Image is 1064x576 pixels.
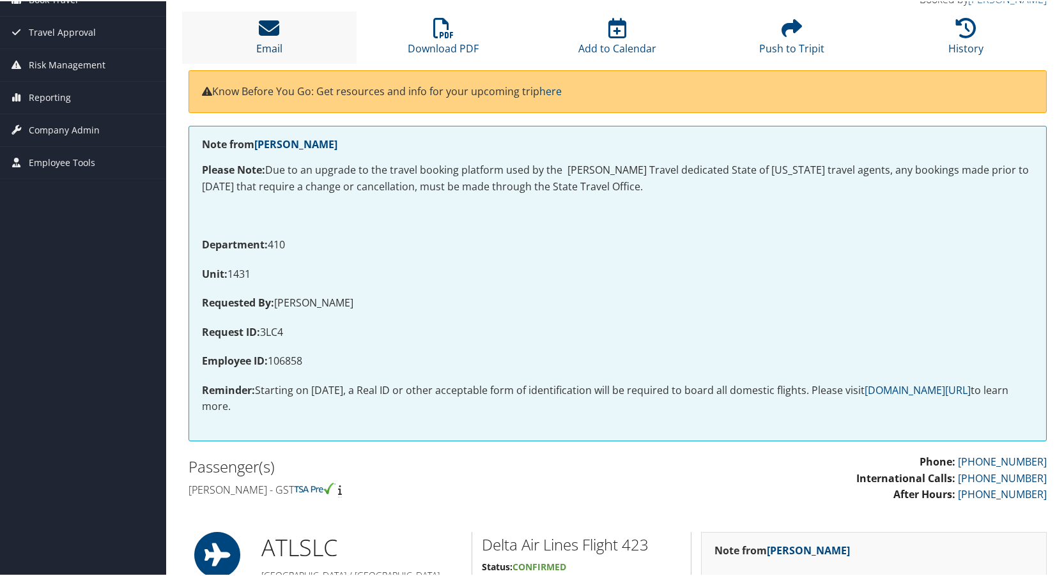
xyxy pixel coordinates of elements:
strong: International Calls: [856,470,955,484]
strong: Unit: [202,266,227,280]
strong: After Hours: [893,486,955,500]
p: 410 [202,236,1033,252]
p: 106858 [202,352,1033,368]
span: Risk Management [29,48,105,80]
h1: ATL SLC [261,531,461,563]
a: [PERSON_NAME] [254,136,337,150]
a: [PERSON_NAME] [767,542,850,556]
strong: Employee ID: [202,352,268,367]
h2: Passenger(s) [189,455,608,476]
p: Due to an upgrade to the travel booking platform used by the [PERSON_NAME] Travel dedicated State... [202,161,1033,193]
strong: Note from [202,136,337,150]
p: Starting on [DATE], a Real ID or other acceptable form of identification will be required to boar... [202,381,1033,414]
p: 3LC4 [202,323,1033,340]
a: Push to Tripit [759,24,824,54]
strong: Requested By: [202,294,274,308]
a: Download PDF [408,24,479,54]
strong: Note from [714,542,850,556]
a: History [948,24,983,54]
img: tsa-precheck.png [294,481,335,493]
p: [PERSON_NAME] [202,294,1033,310]
strong: Phone: [920,453,955,467]
strong: Request ID: [202,324,260,338]
h4: [PERSON_NAME] - GST [189,481,608,496]
a: Email [256,24,282,54]
a: [PHONE_NUMBER] [958,486,1047,500]
span: Confirmed [513,559,566,572]
strong: Please Note: [202,162,265,176]
a: [DOMAIN_NAME][URL] [865,382,971,396]
strong: Reminder: [202,382,255,396]
p: 1431 [202,265,1033,282]
a: here [539,83,562,97]
span: Travel Approval [29,15,96,47]
strong: Department: [202,236,268,250]
p: Know Before You Go: Get resources and info for your upcoming trip [202,82,1033,99]
span: Employee Tools [29,146,95,178]
a: [PHONE_NUMBER] [958,453,1047,467]
h2: Delta Air Lines Flight 423 [482,533,681,554]
span: Company Admin [29,113,100,145]
a: [PHONE_NUMBER] [958,470,1047,484]
a: Add to Calendar [578,24,656,54]
strong: Status: [482,559,513,572]
span: Reporting [29,80,71,112]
